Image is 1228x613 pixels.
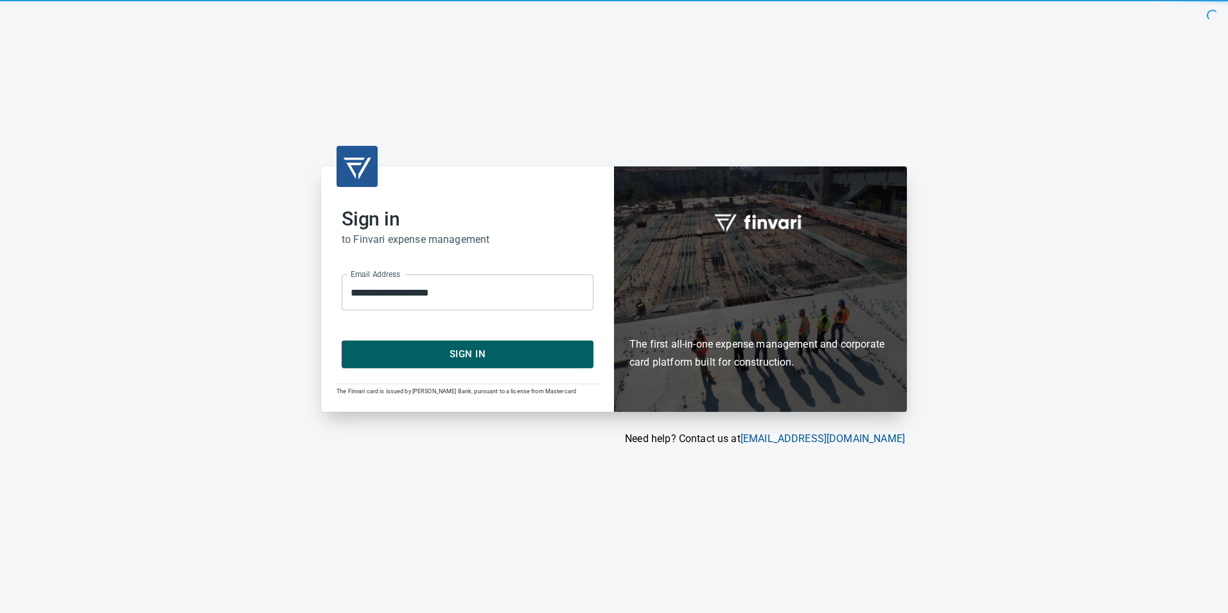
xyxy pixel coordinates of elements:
a: [EMAIL_ADDRESS][DOMAIN_NAME] [741,432,905,445]
span: Sign In [356,346,579,362]
p: Need help? Contact us at [321,431,905,447]
button: Sign In [342,341,593,368]
img: fullword_logo_white.png [712,207,809,236]
h2: Sign in [342,208,593,231]
span: The Finvari card is issued by [PERSON_NAME] Bank, pursuant to a license from Mastercard [337,388,576,395]
h6: to Finvari expense management [342,231,593,249]
div: Finvari [614,166,907,411]
h6: The first all-in-one expense management and corporate card platform built for construction. [629,261,891,371]
img: transparent_logo.png [342,151,373,182]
